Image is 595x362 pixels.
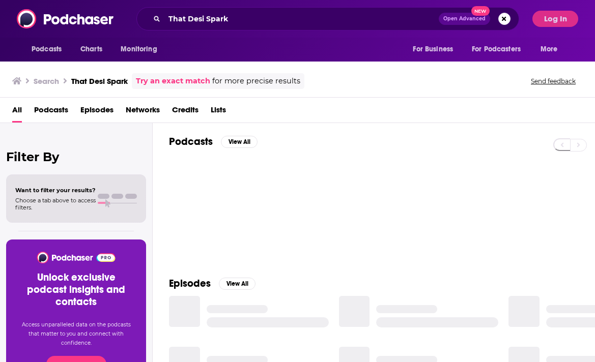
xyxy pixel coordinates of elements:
[36,252,116,263] img: Podchaser - Follow, Share and Rate Podcasts
[34,76,59,86] h3: Search
[533,40,571,59] button: open menu
[439,13,490,25] button: Open AdvancedNew
[169,135,213,148] h2: Podcasts
[541,42,558,56] span: More
[15,187,96,194] span: Want to filter your results?
[532,11,578,27] button: Log In
[18,320,134,348] p: Access unparalleled data on the podcasts that matter to you and connect with confidence.
[172,102,199,123] a: Credits
[74,40,108,59] a: Charts
[17,9,115,28] img: Podchaser - Follow, Share and Rate Podcasts
[18,271,134,308] h3: Unlock exclusive podcast insights and contacts
[126,102,160,123] a: Networks
[121,42,157,56] span: Monitoring
[169,135,258,148] a: PodcastsView All
[15,197,96,211] span: Choose a tab above to access filters.
[6,149,146,164] h2: Filter By
[406,40,466,59] button: open menu
[24,40,75,59] button: open menu
[212,75,300,87] span: for more precise results
[136,75,210,87] a: Try an exact match
[528,77,579,85] button: Send feedback
[80,102,114,123] a: Episodes
[80,42,102,56] span: Charts
[471,6,490,16] span: New
[443,16,486,21] span: Open Advanced
[71,76,128,86] h3: That Desi Spark
[221,136,258,148] button: View All
[136,7,519,31] div: Search podcasts, credits, & more...
[465,40,535,59] button: open menu
[169,277,256,290] a: EpisodesView All
[164,11,439,27] input: Search podcasts, credits, & more...
[219,278,256,290] button: View All
[413,42,453,56] span: For Business
[169,277,211,290] h2: Episodes
[34,102,68,123] a: Podcasts
[32,42,62,56] span: Podcasts
[114,40,170,59] button: open menu
[12,102,22,123] a: All
[211,102,226,123] a: Lists
[472,42,521,56] span: For Podcasters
